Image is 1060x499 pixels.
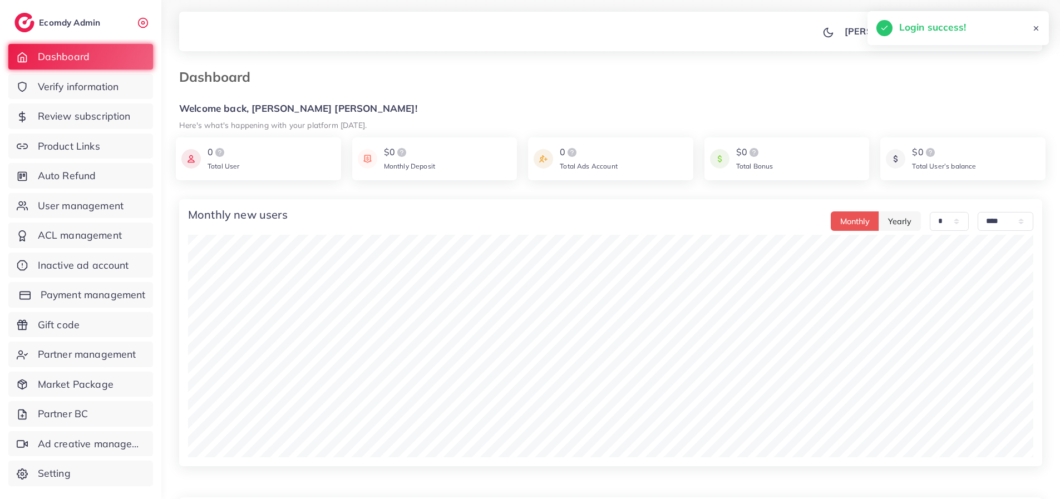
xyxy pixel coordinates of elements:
[41,288,146,302] span: Payment management
[839,20,1033,42] a: [PERSON_NAME] [PERSON_NAME]avatar
[8,461,153,486] a: Setting
[886,146,905,172] img: icon payment
[8,431,153,457] a: Ad creative management
[710,146,729,172] img: icon payment
[181,146,201,172] img: icon payment
[213,146,226,159] img: logo
[8,134,153,159] a: Product Links
[912,146,976,159] div: $0
[384,162,435,170] span: Monthly Deposit
[8,253,153,278] a: Inactive ad account
[384,146,435,159] div: $0
[179,69,259,85] h3: Dashboard
[8,193,153,219] a: User management
[8,103,153,129] a: Review subscription
[534,146,553,172] img: icon payment
[179,120,367,130] small: Here's what's happening with your platform [DATE].
[188,208,288,221] h4: Monthly new users
[831,211,879,231] button: Monthly
[8,74,153,100] a: Verify information
[39,17,103,28] h2: Ecomdy Admin
[38,377,114,392] span: Market Package
[845,24,999,38] p: [PERSON_NAME] [PERSON_NAME]
[8,44,153,70] a: Dashboard
[8,342,153,367] a: Partner management
[8,163,153,189] a: Auto Refund
[8,401,153,427] a: Partner BC
[38,50,90,64] span: Dashboard
[38,80,119,94] span: Verify information
[879,211,921,231] button: Yearly
[358,146,377,172] img: icon payment
[912,162,976,170] span: Total User’s balance
[208,162,240,170] span: Total User
[560,146,618,159] div: 0
[179,103,1042,115] h5: Welcome back, [PERSON_NAME] [PERSON_NAME]!
[38,347,136,362] span: Partner management
[38,199,124,213] span: User management
[395,146,408,159] img: logo
[38,139,100,154] span: Product Links
[38,318,80,332] span: Gift code
[8,282,153,308] a: Payment management
[38,407,88,421] span: Partner BC
[38,466,71,481] span: Setting
[14,13,34,32] img: logo
[8,223,153,248] a: ACL management
[924,146,937,159] img: logo
[38,169,96,183] span: Auto Refund
[565,146,579,159] img: logo
[736,162,773,170] span: Total Bonus
[14,13,103,32] a: logoEcomdy Admin
[8,312,153,338] a: Gift code
[38,109,131,123] span: Review subscription
[560,162,618,170] span: Total Ads Account
[747,146,761,159] img: logo
[38,437,145,451] span: Ad creative management
[38,228,122,243] span: ACL management
[736,146,773,159] div: $0
[8,372,153,397] a: Market Package
[899,20,966,34] h5: Login success!
[38,258,129,273] span: Inactive ad account
[208,146,240,159] div: 0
